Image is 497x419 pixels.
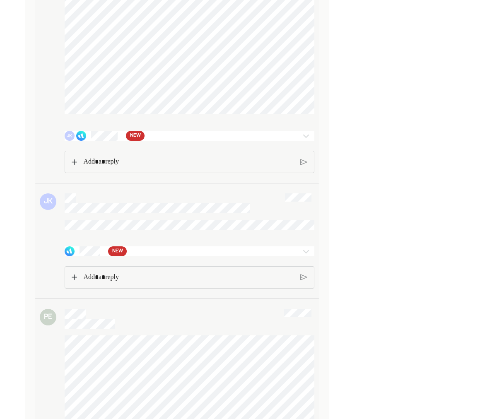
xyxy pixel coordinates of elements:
[79,267,298,288] div: Rich Text Editor. Editing area: main
[79,151,298,173] div: Rich Text Editor. Editing area: main
[40,193,56,210] div: JK
[130,132,141,140] span: NEW
[40,309,56,325] div: PE
[112,247,123,255] span: NEW
[65,131,75,141] div: JK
